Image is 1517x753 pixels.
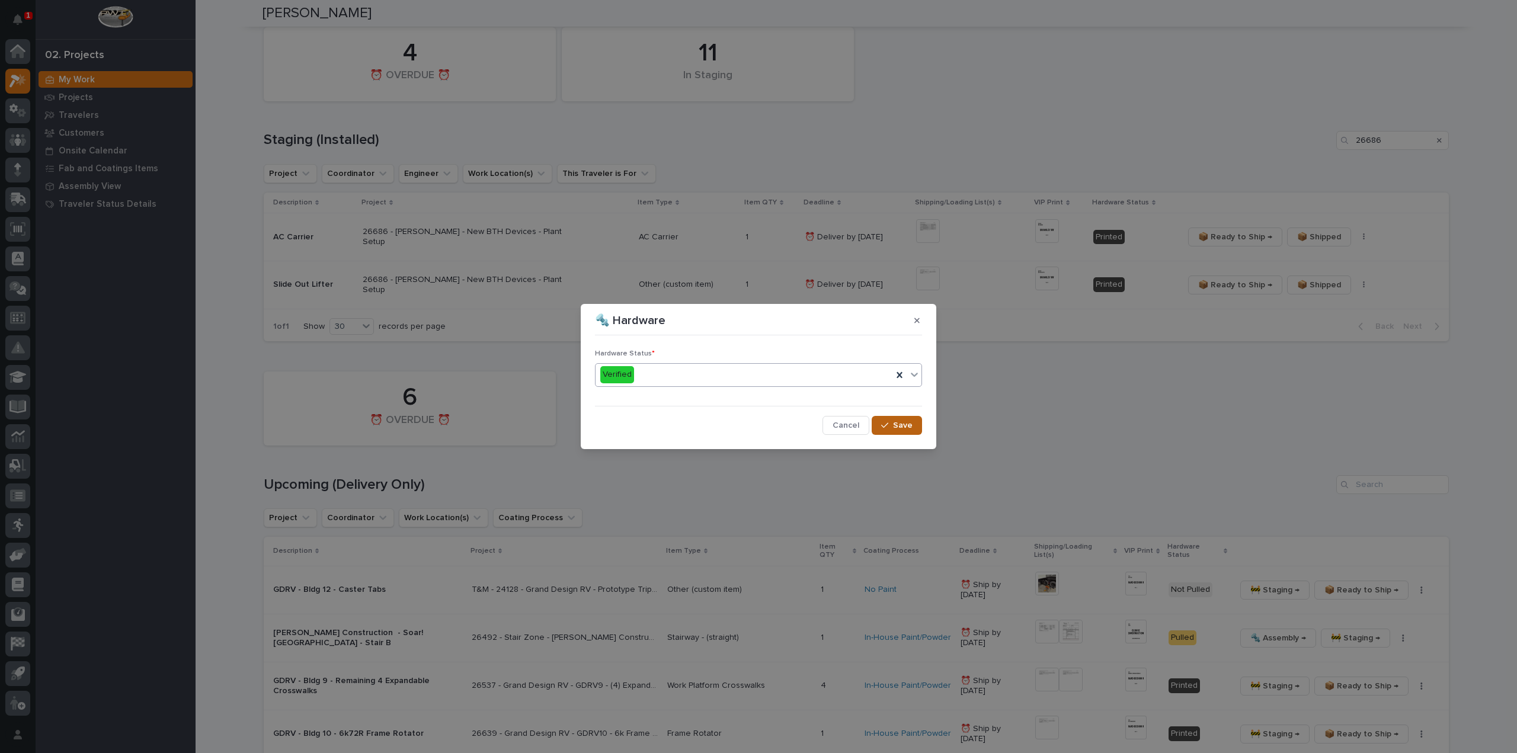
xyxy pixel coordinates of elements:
[893,420,913,431] span: Save
[595,350,655,357] span: Hardware Status
[833,420,859,431] span: Cancel
[872,416,922,435] button: Save
[600,366,634,383] div: Verified
[595,313,665,328] p: 🔩 Hardware
[822,416,869,435] button: Cancel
